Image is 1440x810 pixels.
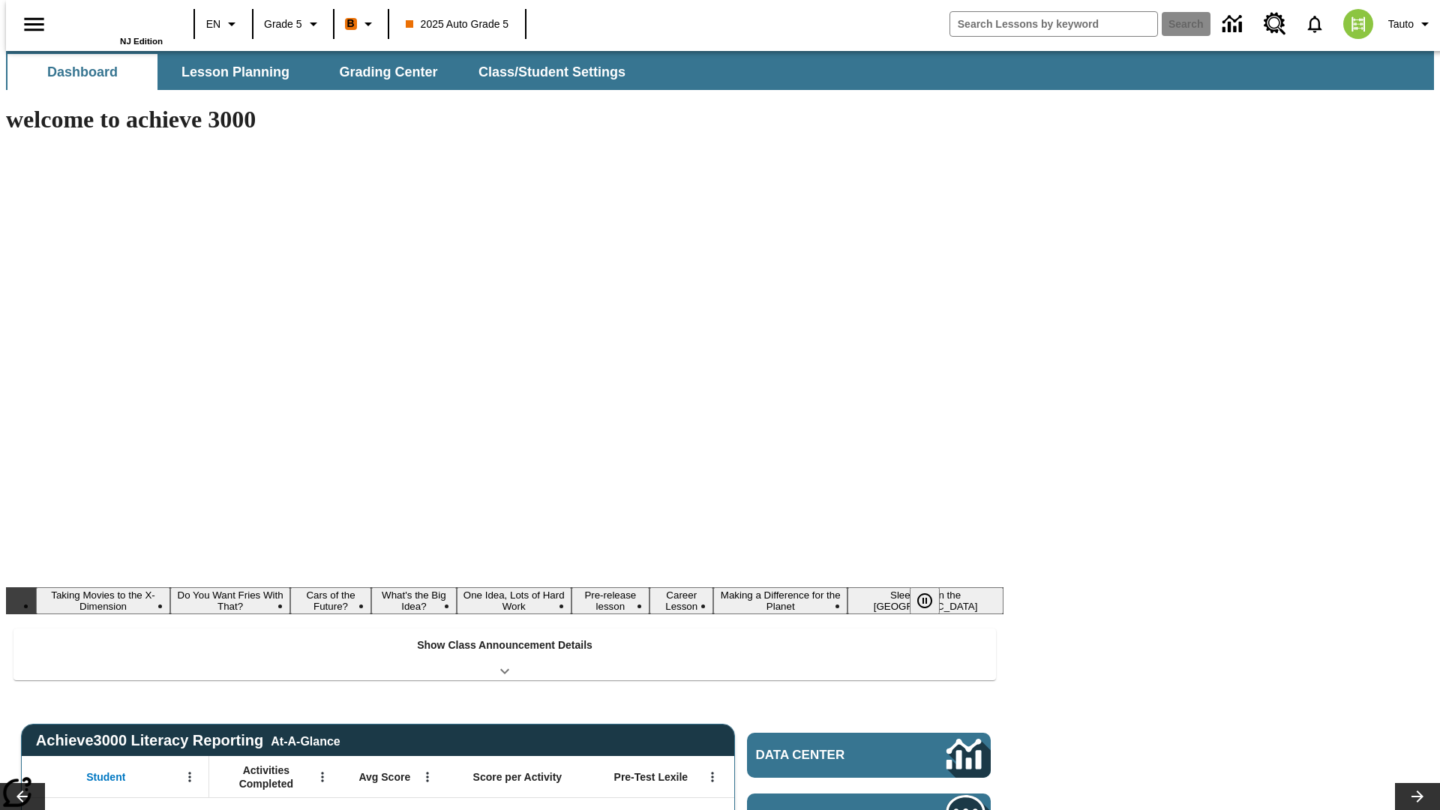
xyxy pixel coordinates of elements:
span: Dashboard [47,64,118,81]
button: Slide 8 Making a Difference for the Planet [713,587,847,614]
button: Slide 1 Taking Movies to the X-Dimension [36,587,170,614]
span: 2025 Auto Grade 5 [406,16,509,32]
span: Class/Student Settings [478,64,625,81]
button: Pause [910,587,940,614]
span: Score per Activity [473,770,562,784]
span: Grading Center [339,64,437,81]
div: SubNavbar [6,54,639,90]
div: Show Class Announcement Details [13,628,996,680]
button: Open Menu [311,766,334,788]
button: Slide 7 Career Lesson [649,587,713,614]
span: Achieve3000 Literacy Reporting [36,732,340,749]
span: Data Center [756,748,896,763]
span: Avg Score [358,770,410,784]
a: Home [65,7,163,37]
button: Slide 6 Pre-release lesson [571,587,650,614]
button: Lesson carousel, Next [1395,783,1440,810]
span: Student [86,770,125,784]
div: At-A-Glance [271,732,340,748]
div: Home [65,5,163,46]
a: Notifications [1295,4,1334,43]
button: Slide 2 Do You Want Fries With That? [170,587,290,614]
span: Activities Completed [217,763,316,790]
button: Dashboard [7,54,157,90]
h1: welcome to achieve 3000 [6,106,1003,133]
button: Lesson Planning [160,54,310,90]
button: Open Menu [178,766,201,788]
button: Grading Center [313,54,463,90]
span: B [347,14,355,33]
a: Resource Center, Will open in new tab [1255,4,1295,44]
div: Pause [910,587,955,614]
input: search field [950,12,1157,36]
div: SubNavbar [6,51,1434,90]
span: Tauto [1388,16,1414,32]
button: Slide 9 Sleepless in the Animal Kingdom [847,587,1003,614]
span: Lesson Planning [181,64,289,81]
span: Grade 5 [264,16,302,32]
p: Show Class Announcement Details [417,637,592,653]
button: Select a new avatar [1334,4,1382,43]
button: Open Menu [701,766,724,788]
button: Profile/Settings [1382,10,1440,37]
a: Data Center [1213,4,1255,45]
button: Grade: Grade 5, Select a grade [258,10,328,37]
button: Class/Student Settings [466,54,637,90]
button: Slide 4 What's the Big Idea? [371,587,457,614]
span: EN [206,16,220,32]
button: Open side menu [12,2,56,46]
button: Language: EN, Select a language [199,10,247,37]
button: Slide 5 One Idea, Lots of Hard Work [457,587,571,614]
button: Boost Class color is orange. Change class color [339,10,383,37]
button: Slide 3 Cars of the Future? [290,587,371,614]
span: Pre-Test Lexile [614,770,688,784]
a: Data Center [747,733,991,778]
img: avatar image [1343,9,1373,39]
span: NJ Edition [120,37,163,46]
button: Open Menu [416,766,439,788]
